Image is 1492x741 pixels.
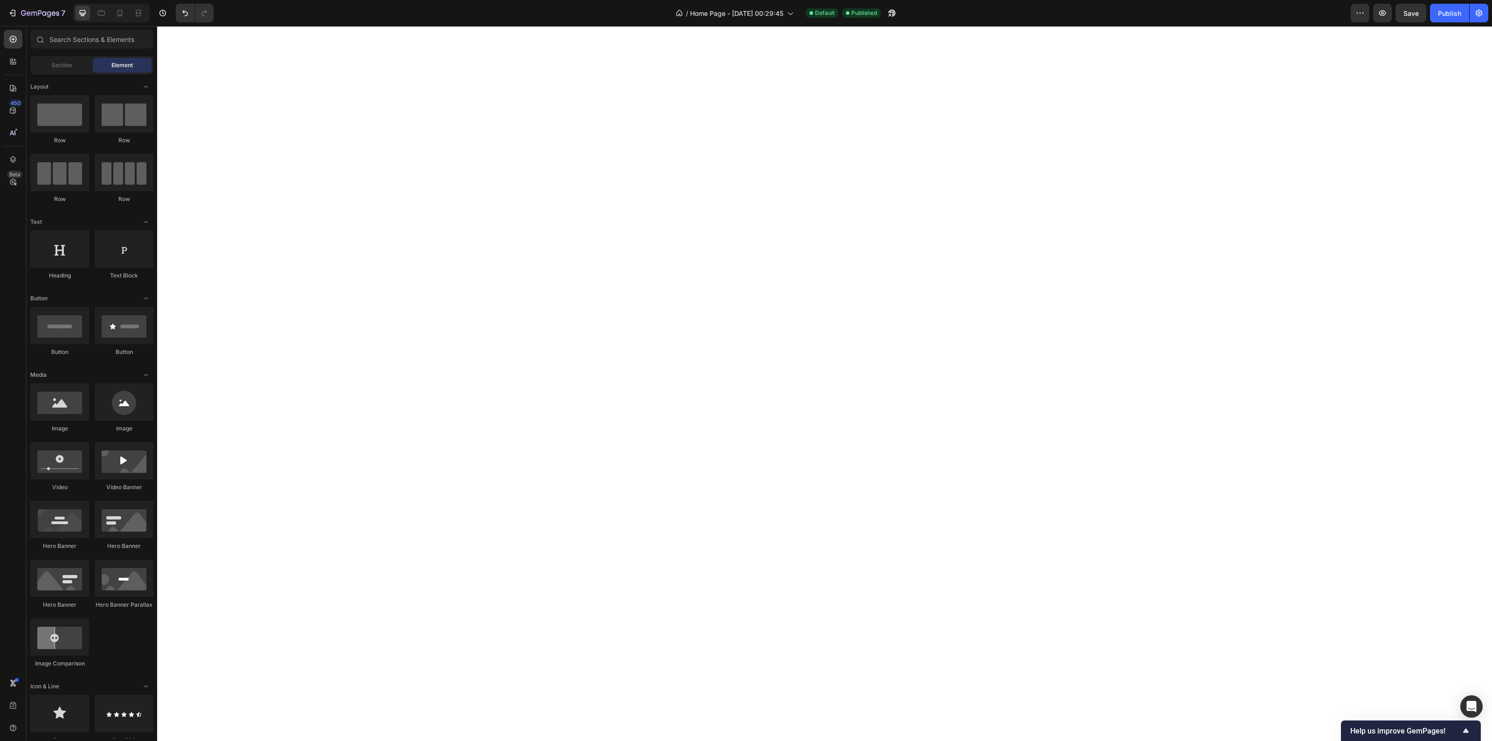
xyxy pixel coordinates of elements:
span: Toggle open [138,79,153,94]
span: Toggle open [138,679,153,694]
div: Hero Banner [30,601,89,609]
div: Heading [30,271,89,280]
div: Video [30,483,89,492]
div: Hero Banner [30,542,89,550]
button: Save [1395,4,1426,22]
button: 7 [4,4,69,22]
div: Video Banner [95,483,153,492]
button: Show survey - Help us improve GemPages! [1350,725,1471,736]
span: / [686,8,688,18]
span: Toggle open [138,291,153,306]
span: Help us improve GemPages! [1350,727,1460,735]
span: Home Page - [DATE] 00:29:45 [690,8,783,18]
div: Row [95,195,153,203]
div: Text Block [95,271,153,280]
div: Open Intercom Messenger [1460,695,1483,718]
div: Publish [1438,8,1461,18]
input: Search Sections & Elements [30,30,153,48]
div: Hero Banner [95,542,153,550]
div: Image [30,424,89,433]
span: Element [111,61,133,69]
p: 7 [61,7,65,19]
span: Section [52,61,72,69]
span: Published [851,9,877,17]
span: Layout [30,83,48,91]
div: Button [30,348,89,356]
button: Publish [1430,4,1469,22]
div: Button [95,348,153,356]
div: Row [95,136,153,145]
div: 450 [9,99,22,107]
span: Toggle open [138,215,153,229]
div: Beta [7,171,22,178]
div: Row [30,195,89,203]
div: Image [95,424,153,433]
div: Row [30,136,89,145]
span: Icon & Line [30,682,59,691]
iframe: Design area [157,26,1492,741]
span: Media [30,371,47,379]
span: Default [815,9,835,17]
div: Undo/Redo [176,4,214,22]
span: Save [1403,9,1419,17]
span: Button [30,294,48,303]
span: Text [30,218,42,226]
div: Image Comparison [30,659,89,668]
span: Toggle open [138,367,153,382]
div: Hero Banner Parallax [95,601,153,609]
